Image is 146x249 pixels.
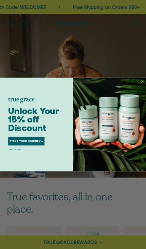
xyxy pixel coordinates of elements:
img: 098727d5-50f8-4f9b-9554-844bb8da1403.jpeg [73,78,146,171]
button: START YOUR JOURNEY → [8,137,44,146]
button: NO THANKS [8,148,23,151]
span: Unlock Your 15% off Discount [8,106,59,133]
button: Close dialog [140,79,145,84]
img: logo placeholder [8,98,35,103]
